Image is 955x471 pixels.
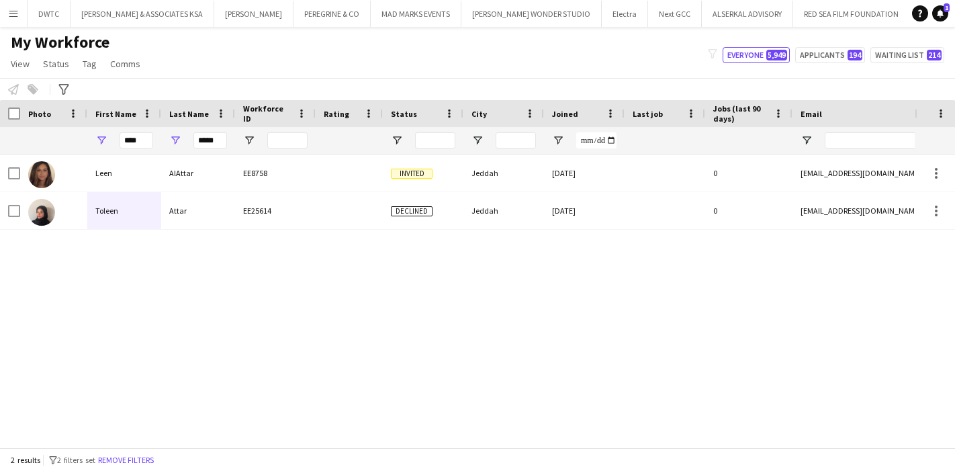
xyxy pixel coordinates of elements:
button: Waiting list214 [870,47,944,63]
button: Electra [602,1,648,27]
span: Rating [324,109,349,119]
span: Email [801,109,822,119]
div: EE25614 [235,192,316,229]
span: 1 [944,3,950,12]
span: City [471,109,487,119]
span: Declined [391,206,433,216]
span: Comms [110,58,140,70]
div: Toleen [87,192,161,229]
a: Comms [105,55,146,73]
button: MAD MARKS EVENTS [371,1,461,27]
img: Leen AlAttar [28,161,55,188]
button: RED SEA FILM FOUNDATION [793,1,910,27]
div: [DATE] [544,192,625,229]
button: DWTC [28,1,71,27]
a: Tag [77,55,102,73]
div: AlAttar [161,155,235,191]
span: Joined [552,109,578,119]
span: Last Name [169,109,209,119]
span: 194 [848,50,862,60]
button: Open Filter Menu [391,134,403,146]
span: 2 filters set [57,455,95,465]
div: Leen [87,155,161,191]
input: Joined Filter Input [576,132,617,148]
app-action-btn: Advanced filters [56,81,72,97]
button: PEREGRINE & CO [293,1,371,27]
button: [PERSON_NAME] & ASSOCIATES KSA [71,1,214,27]
span: View [11,58,30,70]
span: Jobs (last 90 days) [713,103,768,124]
div: [DATE] [544,155,625,191]
img: Toleen Attar [28,199,55,226]
input: City Filter Input [496,132,536,148]
span: 214 [927,50,942,60]
span: First Name [95,109,136,119]
button: Open Filter Menu [243,134,255,146]
button: Everyone5,949 [723,47,790,63]
div: Attar [161,192,235,229]
div: Jeddah [463,155,544,191]
span: Status [391,109,417,119]
span: Photo [28,109,51,119]
div: Jeddah [463,192,544,229]
button: Remove filters [95,453,156,468]
button: [PERSON_NAME] [214,1,293,27]
span: Status [43,58,69,70]
a: 1 [932,5,948,22]
span: My Workforce [11,32,109,52]
span: Last job [633,109,663,119]
input: First Name Filter Input [120,132,153,148]
input: Last Name Filter Input [193,132,227,148]
button: Open Filter Menu [169,134,181,146]
div: 0 [705,155,792,191]
a: Status [38,55,75,73]
span: Workforce ID [243,103,291,124]
a: View [5,55,35,73]
button: Open Filter Menu [801,134,813,146]
span: 5,949 [766,50,787,60]
button: Open Filter Menu [471,134,484,146]
button: Open Filter Menu [552,134,564,146]
input: Workforce ID Filter Input [267,132,308,148]
span: Invited [391,169,433,179]
button: [PERSON_NAME] WONDER STUDIO [461,1,602,27]
button: Open Filter Menu [95,134,107,146]
span: Tag [83,58,97,70]
button: Applicants194 [795,47,865,63]
button: ALSERKAL ADVISORY [702,1,793,27]
input: Status Filter Input [415,132,455,148]
div: 0 [705,192,792,229]
div: EE8758 [235,155,316,191]
button: Next GCC [648,1,702,27]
